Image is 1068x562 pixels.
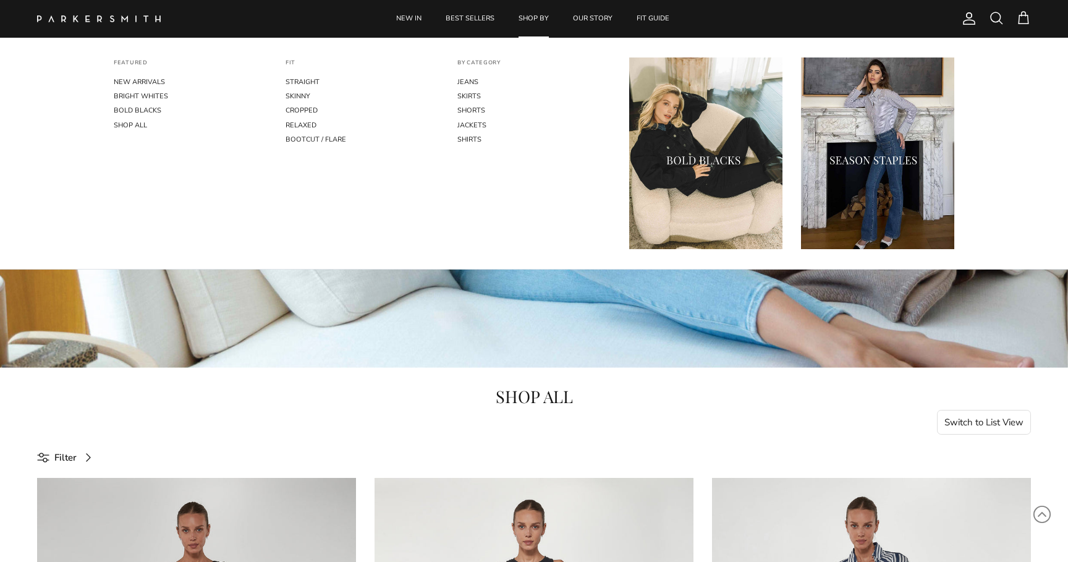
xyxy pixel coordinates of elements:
[457,132,611,147] a: SHIRTS
[1033,505,1051,524] svg: Scroll to Top
[286,89,439,103] a: SKINNY
[37,444,100,472] a: Filter
[114,118,267,132] a: SHOP ALL
[457,89,611,103] a: SKIRTS
[286,75,439,89] a: STRAIGHT
[37,15,161,22] img: Parker Smith
[286,132,439,147] a: BOOTCUT / FLARE
[114,89,267,103] a: BRIGHT WHITES
[114,386,954,407] h1: SHOP ALL
[286,103,439,117] a: CROPPED
[114,103,267,117] a: BOLD BLACKS
[457,103,611,117] a: SHORTS
[114,59,148,75] a: FEATURED
[457,59,501,75] a: BY CATEGORY
[54,450,77,465] span: Filter
[286,118,439,132] a: RELAXED
[937,410,1032,435] button: Switch to List View
[114,75,267,89] a: NEW ARRIVALS
[286,59,295,75] a: FIT
[457,118,611,132] a: JACKETS
[457,75,611,89] a: JEANS
[957,11,977,26] a: Account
